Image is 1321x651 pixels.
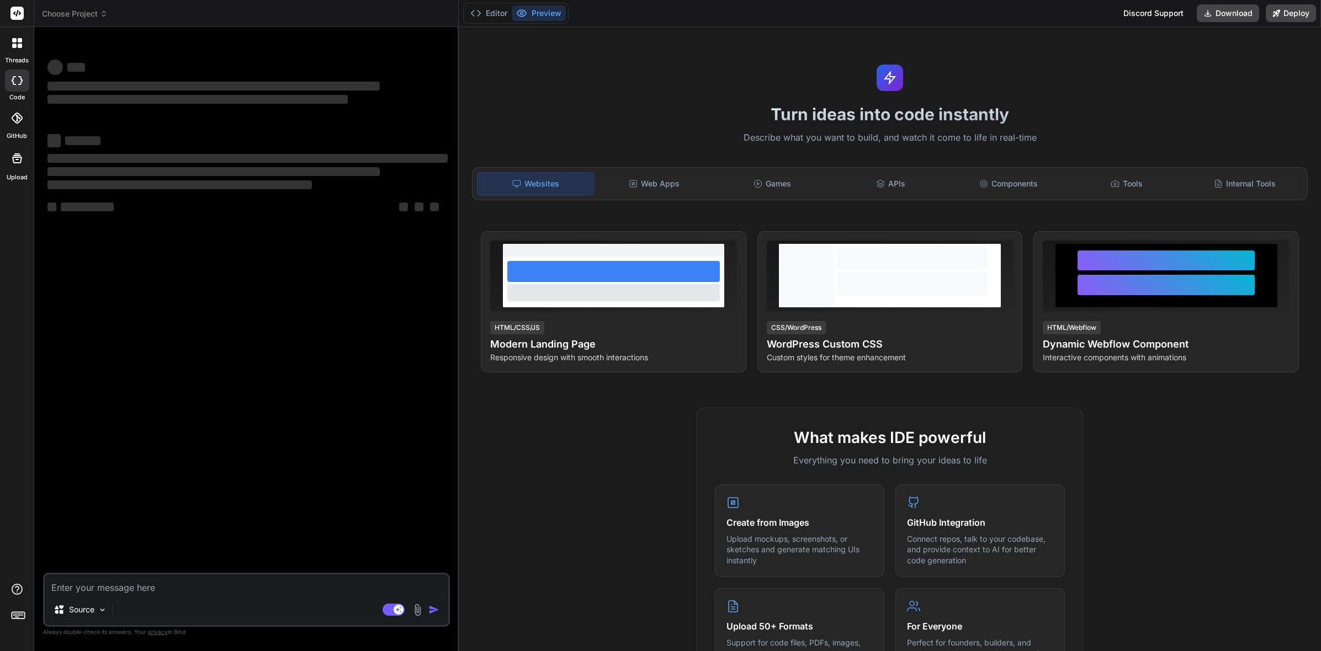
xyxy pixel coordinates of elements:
div: APIs [832,172,948,195]
span: ‌ [415,202,423,211]
label: threads [5,56,29,65]
p: Responsive design with smooth interactions [490,352,737,363]
span: ‌ [47,134,61,147]
label: Upload [7,173,28,182]
p: Everything you need to bring your ideas to life [715,453,1065,467]
h4: Create from Images [726,516,873,529]
p: Source [69,604,94,615]
span: ‌ [47,82,380,90]
div: HTML/Webflow [1043,321,1101,334]
img: Pick Models [98,605,107,615]
p: Connect repos, talk to your codebase, and provide context to AI for better code generation [907,533,1053,566]
h4: Dynamic Webflow Component [1043,337,1290,352]
div: Tools [1069,172,1185,195]
p: Interactive components with animations [1043,352,1290,363]
label: GitHub [7,131,27,141]
span: ‌ [67,63,85,72]
span: ‌ [61,202,114,211]
div: Games [714,172,830,195]
div: Websites [477,172,594,195]
button: Editor [466,6,512,21]
div: Discord Support [1117,4,1190,22]
span: ‌ [47,167,380,176]
p: Custom styles for theme enhancement [767,352,1014,363]
button: Deploy [1266,4,1316,22]
button: Download [1197,4,1259,22]
p: Always double-check its answers. Your in Bind [43,627,450,637]
span: ‌ [47,60,63,75]
span: ‌ [430,202,439,211]
span: ‌ [47,154,448,163]
span: ‌ [47,95,348,104]
img: icon [428,604,439,615]
h4: WordPress Custom CSS [767,337,1014,352]
button: Preview [512,6,566,21]
h4: Upload 50+ Formats [726,620,873,633]
span: ‌ [47,180,312,189]
h1: Turn ideas into code instantly [465,104,1314,124]
div: Internal Tools [1187,172,1303,195]
span: ‌ [399,202,408,211]
span: Choose Project [42,8,108,19]
div: Web Apps [596,172,712,195]
p: Describe what you want to build, and watch it come to life in real-time [465,131,1314,145]
p: Upload mockups, screenshots, or sketches and generate matching UIs instantly [726,533,873,566]
img: attachment [411,604,424,616]
span: privacy [148,628,168,635]
h2: What makes IDE powerful [715,426,1065,449]
h4: GitHub Integration [907,516,1053,529]
h4: For Everyone [907,620,1053,633]
div: HTML/CSS/JS [490,321,544,334]
div: CSS/WordPress [767,321,826,334]
span: ‌ [65,136,100,145]
h4: Modern Landing Page [490,337,737,352]
span: ‌ [47,202,56,211]
label: code [9,93,25,102]
div: Components [951,172,1067,195]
